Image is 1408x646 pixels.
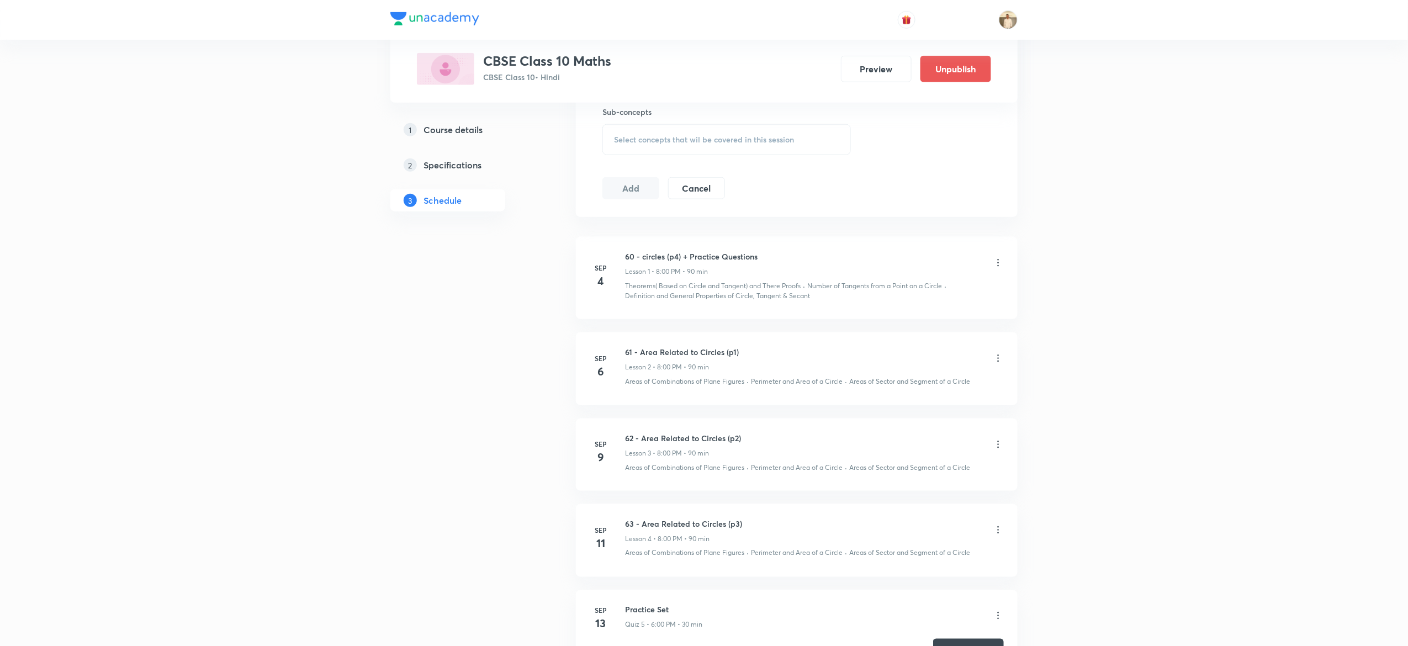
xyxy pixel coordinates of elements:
p: Lesson 1 • 8:00 PM • 90 min [625,267,708,277]
div: · [747,377,749,386]
img: E9F41BE8-BEF3-4A82-AB3A-840FBE71E670_plus.png [417,53,474,85]
h6: Sep [590,439,612,449]
p: Theorems( Based on Circle and Tangent) and There Proofs [625,281,801,291]
span: Select concepts that wil be covered in this session [614,135,794,144]
h4: 11 [590,535,612,552]
p: Number of Tangents from a Point on a Circle [807,281,942,291]
p: Definition and General Properties of Circle, Tangent & Secant [625,291,810,301]
p: Areas of Combinations of Plane Figures [625,463,744,473]
h4: 13 [590,616,612,632]
div: · [944,281,946,291]
p: Areas of Sector and Segment of a Circle [849,377,970,386]
h4: 9 [590,449,612,465]
h5: Course details [424,123,483,136]
p: Perimeter and Area of a Circle [751,463,843,473]
button: avatar [898,11,915,29]
p: Areas of Combinations of Plane Figures [625,377,744,386]
p: Areas of Sector and Segment of a Circle [849,548,970,558]
h6: 62 - Area Related to Circles (p2) [625,432,741,444]
p: Areas of Sector and Segment of a Circle [849,463,970,473]
p: 2 [404,158,417,172]
h4: 6 [590,363,612,380]
p: CBSE Class 10 • Hindi [483,71,611,83]
div: · [845,548,847,558]
p: Perimeter and Area of a Circle [751,377,843,386]
div: · [845,463,847,473]
p: Quiz 5 • 6:00 PM • 30 min [625,620,702,630]
div: · [747,463,749,473]
a: 1Course details [390,119,541,141]
p: Lesson 4 • 8:00 PM • 90 min [625,534,710,544]
button: Cancel [668,177,725,199]
a: 2Specifications [390,154,541,176]
h6: Sub-concepts [602,106,851,118]
div: · [845,377,847,386]
h6: Sep [590,606,612,616]
h6: 60 - circles (p4) + Practice Questions [625,251,758,262]
button: Unpublish [920,56,991,82]
h6: 63 - Area Related to Circles (p3) [625,518,742,529]
h4: 4 [590,273,612,289]
a: Company Logo [390,12,479,28]
div: · [803,281,805,291]
p: Areas of Combinations of Plane Figures [625,548,744,558]
img: Company Logo [390,12,479,25]
h3: CBSE Class 10 Maths [483,53,611,69]
h6: Sep [590,263,612,273]
p: 3 [404,194,417,207]
div: · [747,548,749,558]
h6: 61 - Area Related to Circles (p1) [625,346,739,358]
h5: Schedule [424,194,462,207]
p: Perimeter and Area of a Circle [751,548,843,558]
img: Chandrakant Deshmukh [999,10,1018,29]
h6: Sep [590,353,612,363]
p: 1 [404,123,417,136]
h5: Specifications [424,158,481,172]
p: Lesson 2 • 8:00 PM • 90 min [625,362,709,372]
button: Add [602,177,659,199]
img: avatar [902,15,912,25]
p: Lesson 3 • 8:00 PM • 90 min [625,448,709,458]
h6: Practice Set [625,604,702,616]
h6: Sep [590,525,612,535]
button: Preview [841,56,912,82]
